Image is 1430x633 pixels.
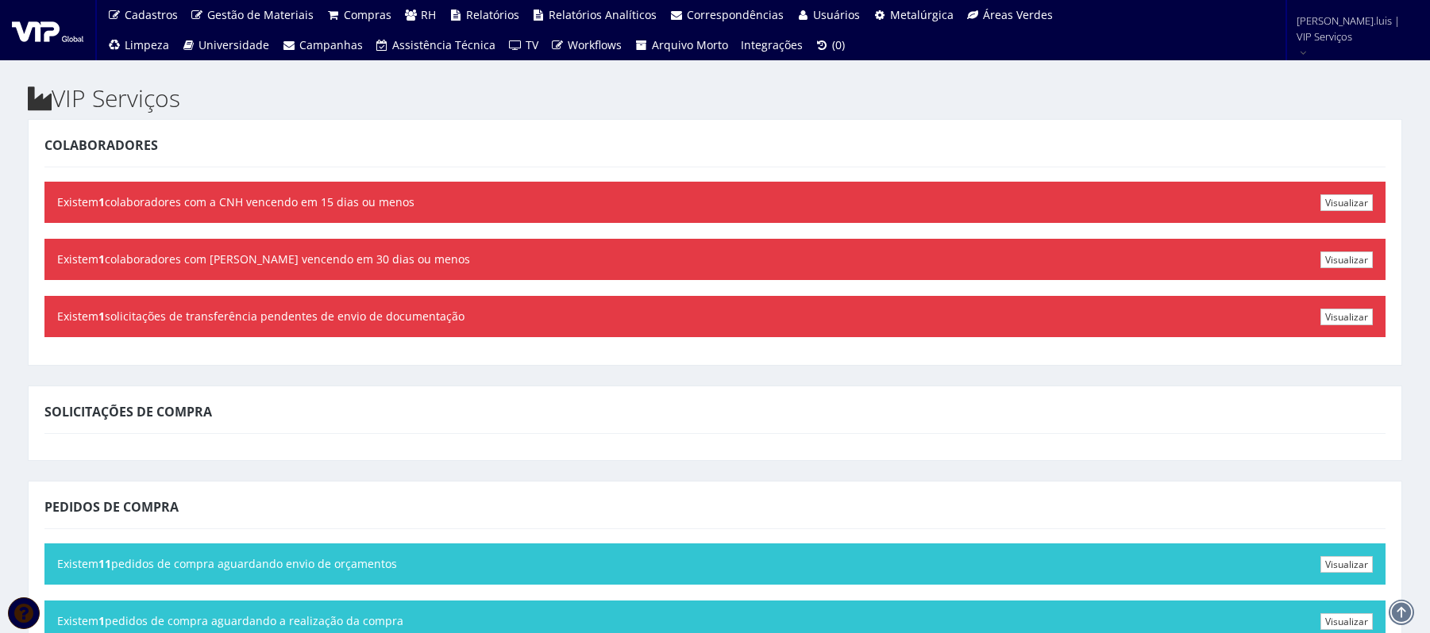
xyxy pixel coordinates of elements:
h2: VIP Serviços [28,85,1402,111]
b: 1 [98,309,105,324]
span: Metalúrgica [890,7,954,22]
a: Workflows [545,30,629,60]
a: Visualizar [1320,251,1373,268]
b: 1 [98,194,105,209]
a: Assistência Técnica [369,30,503,60]
span: Arquivo Morto [652,37,728,52]
span: Correspondências [687,7,784,22]
div: Existem pedidos de compra aguardando envio de orçamentos [44,543,1386,585]
span: Usuários [813,7,860,22]
a: Integrações [734,30,809,60]
span: Universidade [199,37,269,52]
a: Universidade [175,30,276,60]
b: 1 [98,251,105,267]
b: 1 [98,613,105,628]
span: Relatórios [466,7,519,22]
div: Existem colaboradores com [PERSON_NAME] vencendo em 30 dias ou menos [44,239,1386,280]
span: Campanhas [299,37,363,52]
span: Colaboradores [44,136,158,154]
span: Cadastros [125,7,178,22]
span: RH [421,7,436,22]
a: Campanhas [276,30,369,60]
span: [PERSON_NAME].luis | VIP Serviços [1297,13,1409,44]
span: TV [526,37,538,52]
a: Visualizar [1320,309,1373,325]
a: TV [502,30,545,60]
a: (0) [809,30,852,60]
span: Solicitações de Compra [44,403,212,420]
a: Visualizar [1320,613,1373,630]
a: Limpeza [101,30,175,60]
b: 11 [98,556,111,571]
span: Áreas Verdes [983,7,1053,22]
img: logo [12,18,83,42]
span: Compras [344,7,391,22]
span: Pedidos de Compra [44,498,179,516]
span: Relatórios Analíticos [549,7,657,22]
div: Existem colaboradores com a CNH vencendo em 15 dias ou menos [44,182,1386,223]
span: Gestão de Materiais [207,7,314,22]
a: Visualizar [1320,194,1373,211]
span: Workflows [568,37,622,52]
span: Assistência Técnica [392,37,495,52]
a: Arquivo Morto [628,30,734,60]
div: Existem solicitações de transferência pendentes de envio de documentação [44,296,1386,337]
span: Integrações [741,37,803,52]
span: (0) [832,37,845,52]
span: Limpeza [125,37,169,52]
a: Visualizar [1320,556,1373,573]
